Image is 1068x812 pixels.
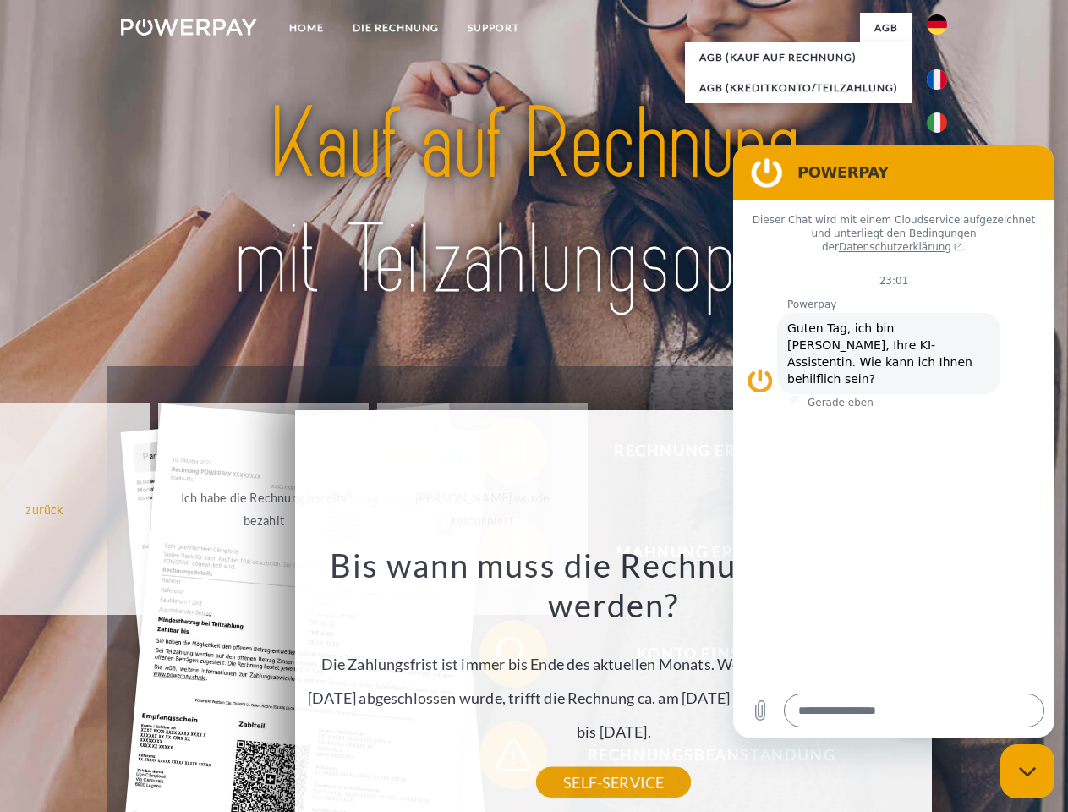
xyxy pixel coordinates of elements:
div: Ich habe die Rechnung bereits bezahlt [168,486,359,532]
img: it [927,112,947,133]
a: agb [860,13,912,43]
a: Home [275,13,338,43]
h3: Bis wann muss die Rechnung bezahlt werden? [305,545,923,626]
a: SELF-SERVICE [536,767,691,798]
img: logo-powerpay-white.svg [121,19,257,36]
img: fr [927,69,947,90]
img: title-powerpay_de.svg [162,81,906,324]
img: de [927,14,947,35]
div: Die Zahlungsfrist ist immer bis Ende des aktuellen Monats. Wenn die Bestellung z.B. am [DATE] abg... [305,545,923,782]
iframe: Messaging-Fenster [733,145,1054,738]
a: SUPPORT [453,13,534,43]
a: AGB (Kauf auf Rechnung) [685,42,912,73]
iframe: Schaltfläche zum Öffnen des Messaging-Fensters; Konversation läuft [1000,744,1054,798]
a: DIE RECHNUNG [338,13,453,43]
a: AGB (Kreditkonto/Teilzahlung) [685,73,912,103]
